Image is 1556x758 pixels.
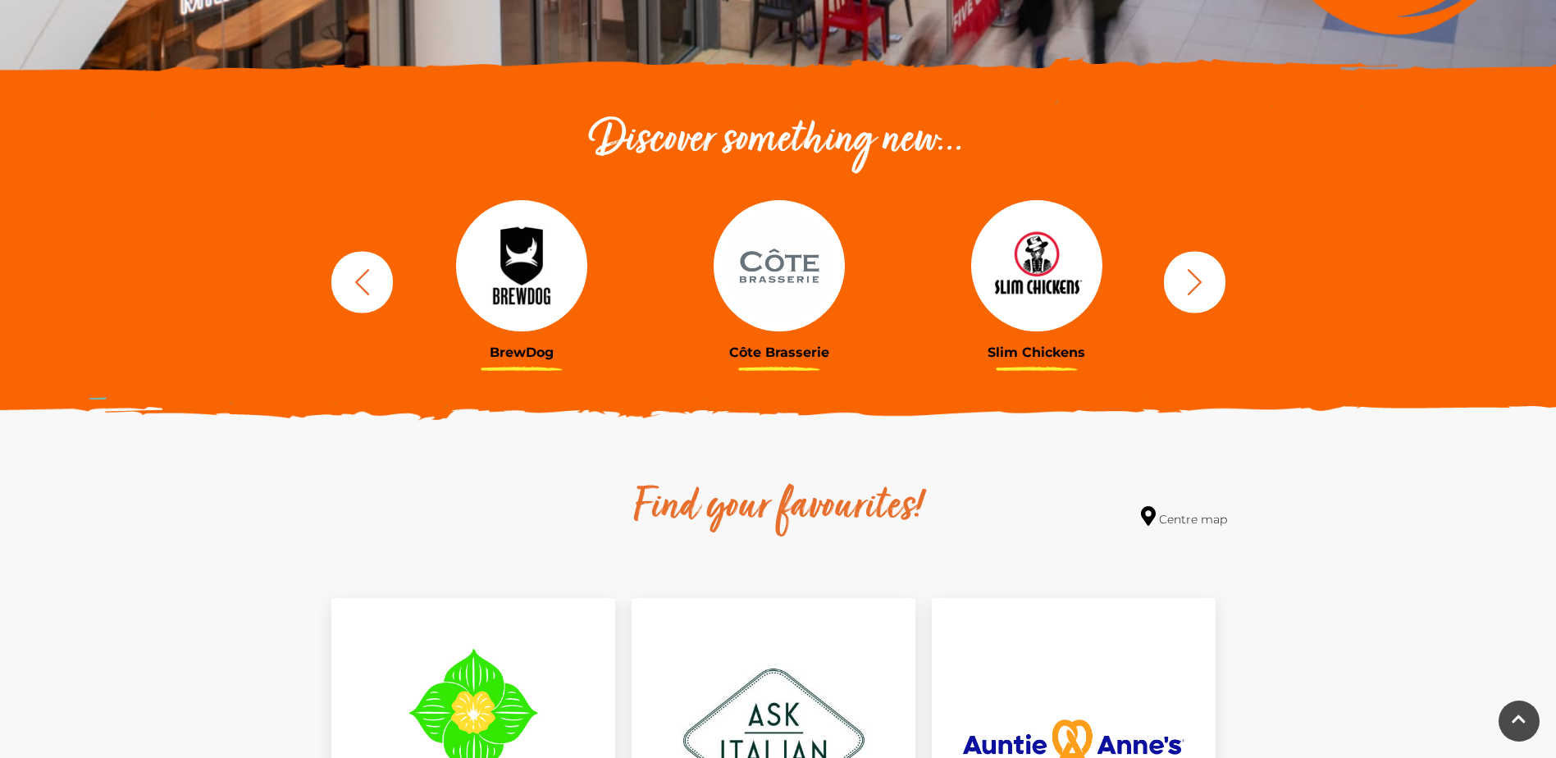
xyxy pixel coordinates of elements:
h2: Find your favourites! [479,482,1078,534]
a: Slim Chickens [920,200,1153,360]
h2: Discover something new... [323,115,1234,167]
a: Centre map [1141,506,1227,528]
a: Côte Brasserie [663,200,896,360]
h3: Slim Chickens [920,345,1153,360]
h3: Côte Brasserie [663,345,896,360]
a: BrewDog [405,200,638,360]
h3: BrewDog [405,345,638,360]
